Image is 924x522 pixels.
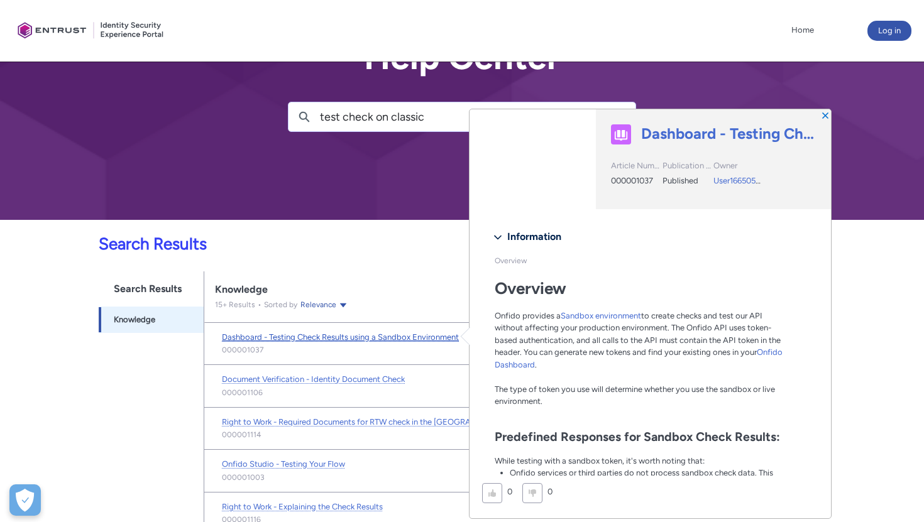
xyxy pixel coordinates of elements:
[9,484,41,516] div: Cookie Preferences
[641,124,816,143] a: Dashboard - Testing Check Results using a Sandbox Environment
[470,109,831,209] header: Highlights panel header
[222,332,459,342] span: Dashboard - Testing Check Results using a Sandbox Environment
[867,21,911,41] button: Log in
[288,38,636,77] h2: Help Center
[507,487,512,496] lightning-formatted-number: 0
[821,111,830,119] button: Close
[495,310,790,420] p: Onfido provides a to create checks and test our API without affecting your production environment...
[215,299,255,310] p: 15 + Results
[788,21,817,40] a: Home
[8,232,735,256] p: Search Results
[222,374,405,384] span: Document Verification - Identity Document Check
[611,160,659,175] div: Article Number
[215,283,724,296] div: Knowledge
[255,300,264,309] span: •
[255,298,348,311] div: Sorted by
[713,160,762,175] div: Owner
[222,387,263,398] lightning-formatted-text: 000001106
[289,102,320,131] button: Search
[507,227,561,246] span: Information
[222,459,345,469] span: Onfido Studio - Testing Your Flow
[663,176,698,185] span: Published
[495,455,790,467] p: While testing with a sandbox token, it's worth noting that:
[222,344,263,356] lightning-formatted-text: 000001037
[114,313,155,326] span: Knowledge
[713,176,821,185] a: User16650510060705845708
[222,429,261,440] lightning-formatted-text: 000001114
[663,160,711,175] div: Publication Status
[611,125,631,145] img: Knowledge
[510,467,790,491] li: Onfido services or third parties do not process sandbox check data. This means that sandbox respo...
[222,417,517,427] span: Right to Work - Required Documents for RTW check in the [GEOGRAPHIC_DATA]
[495,430,790,444] h2: Predefined Responses for Sandbox Check Results:
[300,298,348,311] button: Relevance
[495,278,566,298] strong: Overview
[488,227,797,247] button: Information
[99,307,204,333] a: Knowledge
[495,256,527,265] span: Overview
[9,484,41,516] button: Open Preferences
[495,347,783,369] a: Onfido Dashboard
[99,271,204,307] h1: Search Results
[547,487,553,496] lightning-formatted-number: 0
[611,176,653,185] span: 000001037
[222,472,265,483] lightning-formatted-text: 000001003
[222,502,383,511] span: Right to Work - Explaining the Check Results
[561,311,641,320] a: Sandbox environment
[320,102,635,131] input: Search for articles, cases, videos...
